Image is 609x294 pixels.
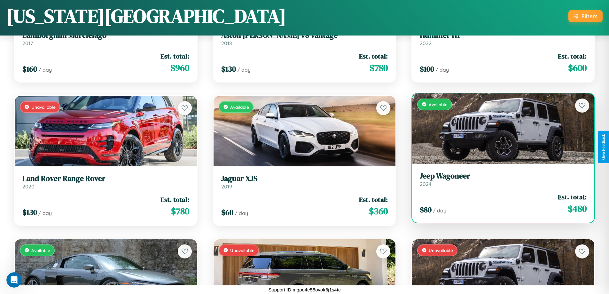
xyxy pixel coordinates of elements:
span: Est. total: [160,52,189,61]
h3: Lamborghini Murcielago [22,31,189,40]
span: $ 130 [221,64,236,74]
span: Unavailable [429,248,453,253]
h3: Hummer H1 [420,31,587,40]
span: $ 360 [369,205,388,218]
span: / day [38,210,52,216]
span: $ 600 [568,61,587,74]
a: Jaguar XJS2019 [221,174,388,190]
a: Land Rover Range Rover2020 [22,174,189,190]
span: Unavailable [31,104,56,110]
p: Support ID: mgpo4e55ovok6j1s4tc [269,285,341,294]
span: 2018 [221,40,232,46]
h3: Aston [PERSON_NAME] V8 Vantage [221,31,388,40]
span: / day [433,207,446,214]
span: $ 130 [22,207,37,218]
div: Filters [582,13,597,20]
h3: Jaguar XJS [221,174,388,183]
span: Est. total: [558,192,587,202]
span: 2022 [420,40,432,46]
span: $ 780 [171,205,189,218]
h3: Jeep Wagoneer [420,171,587,181]
span: / day [38,67,52,73]
span: $ 160 [22,64,37,74]
span: $ 960 [170,61,189,74]
span: Available [31,248,50,253]
span: Unavailable [230,248,254,253]
span: 2017 [22,40,33,46]
span: $ 100 [420,64,434,74]
span: Est. total: [359,195,388,204]
span: Est. total: [160,195,189,204]
span: Est. total: [558,52,587,61]
div: Give Feedback [601,134,606,160]
span: $ 480 [568,202,587,215]
iframe: Intercom live chat [6,272,22,288]
span: $ 60 [221,207,233,218]
a: Jeep Wagoneer2024 [420,171,587,187]
span: / day [235,210,248,216]
span: $ 780 [370,61,388,74]
h1: [US_STATE][GEOGRAPHIC_DATA] [6,3,286,29]
span: Est. total: [359,52,388,61]
span: Available [429,102,448,107]
a: Hummer H12022 [420,31,587,46]
a: Lamborghini Murcielago2017 [22,31,189,46]
a: Aston [PERSON_NAME] V8 Vantage2018 [221,31,388,46]
h3: Land Rover Range Rover [22,174,189,183]
span: / day [435,67,449,73]
button: Filters [568,10,603,22]
span: / day [237,67,251,73]
span: $ 80 [420,204,432,215]
span: 2019 [221,183,232,190]
span: 2024 [420,181,432,187]
span: 2020 [22,183,35,190]
span: Available [230,104,249,110]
